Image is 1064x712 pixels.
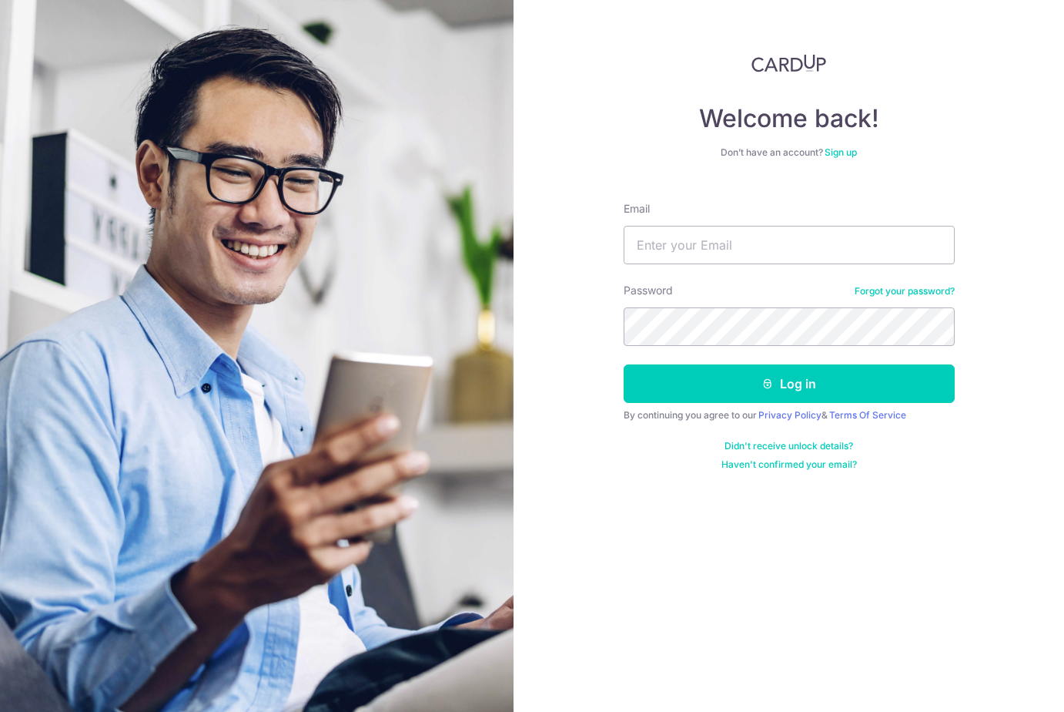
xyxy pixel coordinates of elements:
[624,409,955,421] div: By continuing you agree to our &
[624,283,673,298] label: Password
[855,285,955,297] a: Forgot your password?
[624,146,955,159] div: Don’t have an account?
[624,226,955,264] input: Enter your Email
[751,54,827,72] img: CardUp Logo
[721,458,857,471] a: Haven't confirmed your email?
[758,409,821,421] a: Privacy Policy
[624,364,955,403] button: Log in
[825,146,857,158] a: Sign up
[624,201,650,217] label: Email
[829,409,906,421] a: Terms Of Service
[724,440,853,452] a: Didn't receive unlock details?
[624,103,955,134] h4: Welcome back!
